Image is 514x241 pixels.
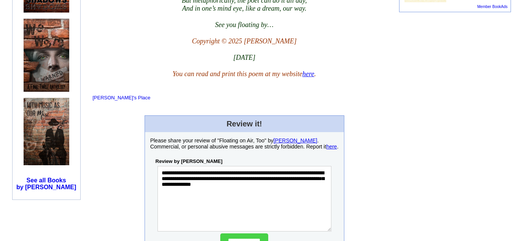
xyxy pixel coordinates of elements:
[173,70,302,78] i: You can read and print this poem at my website
[156,158,223,164] b: Review by [PERSON_NAME]
[302,70,314,78] a: here
[326,144,337,150] a: here
[145,116,344,132] td: Review it!
[24,19,69,92] img: 79944.jpg
[274,137,317,144] a: [PERSON_NAME]
[192,37,297,45] i: Copyright © 2025 [PERSON_NAME]
[314,70,316,78] i: .
[477,5,508,9] a: Member BookAds
[92,95,150,101] a: [PERSON_NAME]'s Place
[16,177,76,190] b: See all Books by [PERSON_NAME]
[24,98,69,166] img: 79677.jpeg
[233,54,255,61] i: [DATE]
[16,177,76,190] a: See all Booksby [PERSON_NAME]
[182,5,307,12] i: And in one’s mind eye, like a dream, our way.
[215,21,273,29] i: See you floating by…
[150,137,339,150] p: Please share your review of "Floating on Air, Too" by . Commercial, or personal abusive messages ...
